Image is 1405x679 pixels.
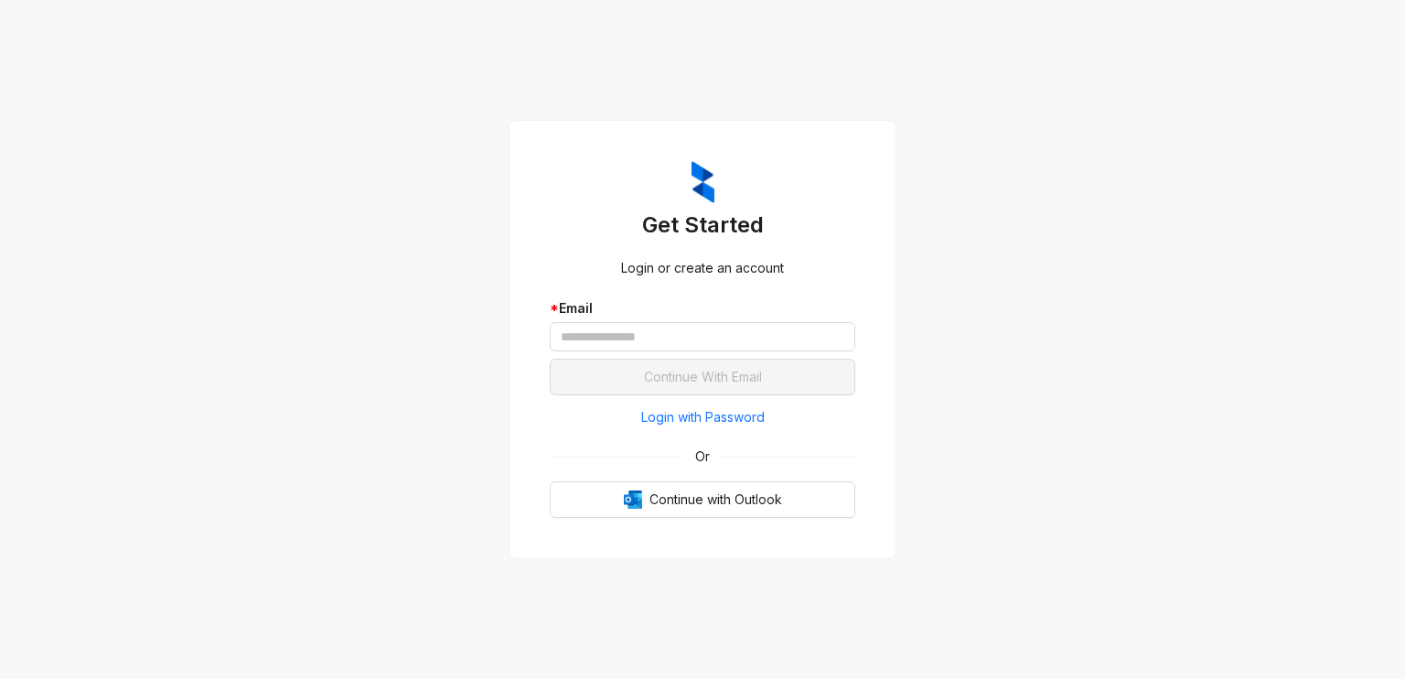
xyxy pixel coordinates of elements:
[624,490,642,509] img: Outlook
[641,407,765,427] span: Login with Password
[550,210,855,240] h3: Get Started
[692,161,714,203] img: ZumaIcon
[550,359,855,395] button: Continue With Email
[550,258,855,278] div: Login or create an account
[550,403,855,432] button: Login with Password
[550,298,855,318] div: Email
[649,490,782,510] span: Continue with Outlook
[682,447,723,467] span: Or
[550,481,855,518] button: OutlookContinue with Outlook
